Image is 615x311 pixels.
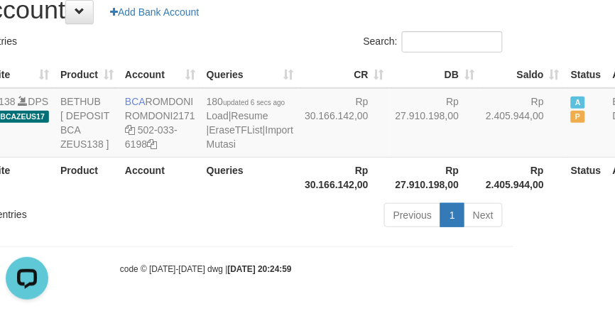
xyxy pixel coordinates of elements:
a: EraseTFList [209,124,263,136]
th: Status [565,157,607,197]
th: Queries: activate to sort column ascending [201,60,299,88]
a: Import Mutasi [207,124,293,150]
td: BETHUB [ DEPOSIT BCA ZEUS138 ] [55,88,119,158]
th: Account: activate to sort column ascending [119,60,201,88]
small: code © [DATE]-[DATE] dwg | [120,264,292,274]
td: ROMDONI 502-033-6198 [119,88,201,158]
th: Product: activate to sort column ascending [55,60,119,88]
a: Resume [232,110,268,121]
th: Queries [201,157,299,197]
span: Active [571,97,585,109]
td: Rp 30.166.142,00 [299,88,390,158]
th: CR: activate to sort column ascending [299,60,390,88]
span: 180 [207,96,285,107]
a: ROMDONI2171 [125,110,195,121]
a: Copy 5020336198 to clipboard [147,138,157,150]
th: Rp 27.910.198,00 [390,157,481,197]
a: Copy ROMDONI2171 to clipboard [125,124,135,136]
a: Load [207,110,229,121]
span: BCA [125,96,146,107]
th: Account [119,157,201,197]
td: Rp 27.910.198,00 [390,88,481,158]
td: Rp 2.405.944,00 [480,88,565,158]
strong: [DATE] 20:24:59 [228,264,292,274]
a: Previous [384,203,441,227]
th: Rp 30.166.142,00 [299,157,390,197]
th: Rp 2.405.944,00 [480,157,565,197]
th: Saldo: activate to sort column ascending [480,60,565,88]
th: Product [55,157,119,197]
button: Open LiveChat chat widget [6,6,48,48]
th: DB: activate to sort column ascending [390,60,481,88]
a: Next [464,203,503,227]
th: Status [565,60,607,88]
a: 1 [440,203,464,227]
span: updated 6 secs ago [223,99,285,107]
span: Paused [571,111,585,123]
input: Search: [402,31,503,53]
label: Search: [364,31,503,53]
span: | | | [207,96,293,150]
